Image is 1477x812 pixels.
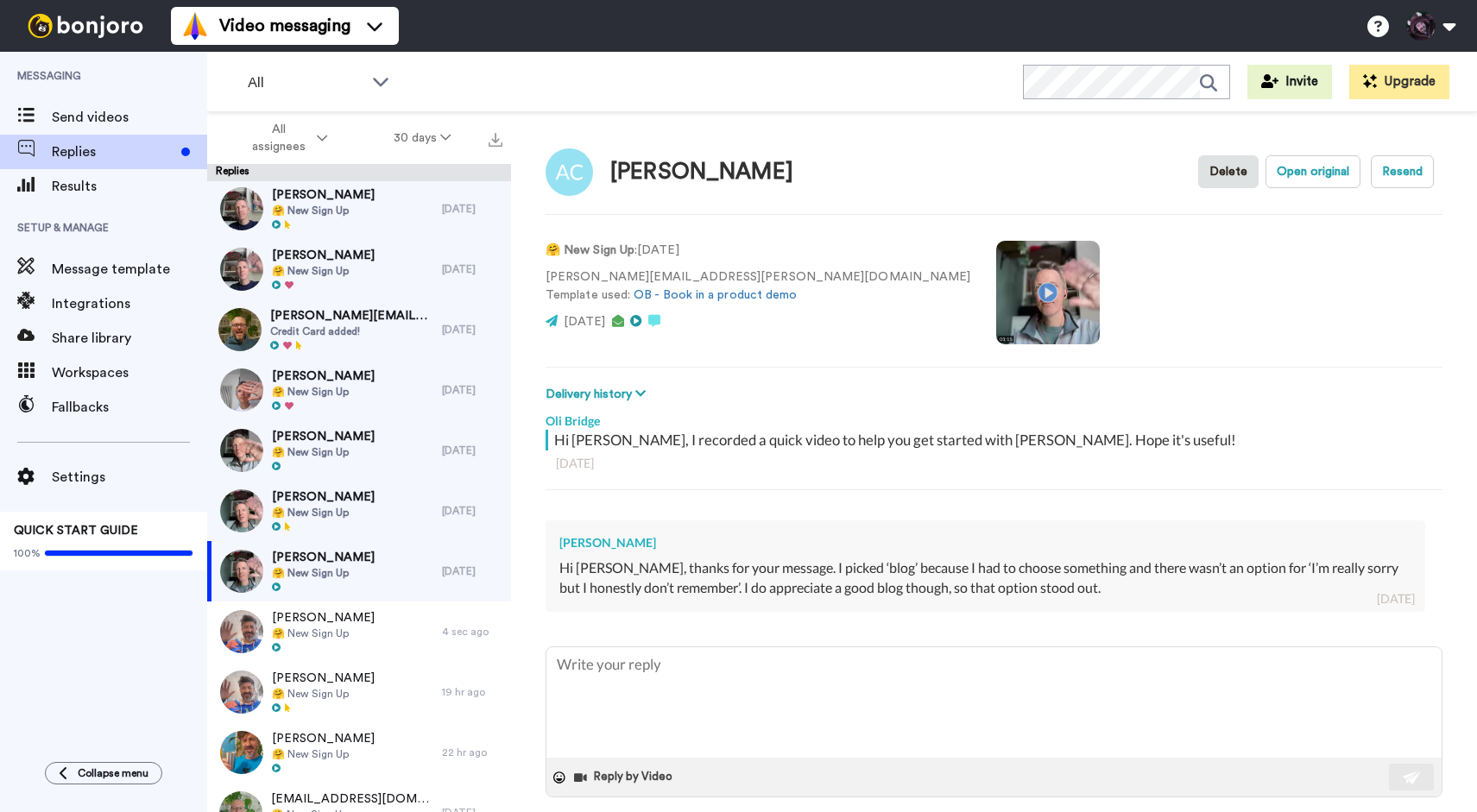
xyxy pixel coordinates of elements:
[572,765,678,790] button: Reply by Video
[442,323,502,337] div: [DATE]
[207,541,511,601] a: [PERSON_NAME]🤗 New Sign Up[DATE]
[220,610,263,653] img: 0f53e3be-fb35-4fb8-803a-95d38840c2ca-thumb.jpg
[272,609,375,626] span: [PERSON_NAME]
[442,383,502,397] div: [DATE]
[442,685,502,699] div: 19 hr ago
[272,204,375,217] span: 🤗 New Sign Up
[442,262,502,276] div: [DATE]
[220,429,263,472] img: 605b730f-86d2-4b1c-ad08-0fdc43cc8c10-thumb.jpg
[243,121,313,155] span: All assignees
[207,164,511,181] div: Replies
[52,107,207,128] span: Send videos
[272,730,375,747] span: [PERSON_NAME]
[483,125,508,151] button: Export all results that match these filters now.
[442,444,502,457] div: [DATE]
[207,239,511,299] a: [PERSON_NAME]🤗 New Sign Up[DATE]
[361,123,484,154] button: 30 days
[78,766,148,780] span: Collapse menu
[1371,155,1434,188] button: Resend
[272,368,375,385] span: [PERSON_NAME]
[52,467,207,488] span: Settings
[220,489,263,532] img: 587bb185-235c-4b5b-8672-f5e82b8e3d41-thumb.jpg
[220,731,263,774] img: 80cd8fa1-f294-4840-b6ba-760efde15a72-thumb.jpg
[546,244,634,256] strong: 🤗 New Sign Up
[248,72,363,93] span: All
[181,12,209,40] img: vm-color.svg
[489,133,502,147] img: export.svg
[207,420,511,481] a: [PERSON_NAME]🤗 New Sign Up[DATE]
[1377,590,1415,607] div: [DATE]
[442,564,502,578] div: [DATE]
[559,534,1411,551] div: [PERSON_NAME]
[52,176,207,197] span: Results
[211,114,361,162] button: All assignees
[272,670,375,687] span: [PERSON_NAME]
[220,248,263,291] img: db8ce8f7-37e6-45f1-b482-8a4a7fdb2a22-thumb.jpg
[14,546,41,560] span: 100%
[272,445,375,459] span: 🤗 New Sign Up
[207,481,511,541] a: [PERSON_NAME]🤗 New Sign Up[DATE]
[272,247,375,264] span: [PERSON_NAME]
[546,385,651,404] button: Delivery history
[52,293,207,314] span: Integrations
[220,670,263,714] img: 8a419fb3-b133-4b15-9063-85db1825af00-thumb.jpg
[270,324,433,338] span: Credit Card added!
[442,746,502,759] div: 22 hr ago
[52,328,207,349] span: Share library
[272,747,375,761] span: 🤗 New Sign Up
[610,160,793,185] div: [PERSON_NAME]
[272,506,375,519] span: 🤗 New Sign Up
[546,404,1442,430] div: Oli Bridge
[272,186,375,204] span: [PERSON_NAME]
[272,687,375,701] span: 🤗 New Sign Up
[272,428,375,445] span: [PERSON_NAME]
[546,268,970,305] p: [PERSON_NAME][EMAIL_ADDRESS][PERSON_NAME][DOMAIN_NAME] Template used:
[442,625,502,639] div: 4 sec ago
[1247,65,1332,99] button: Invite
[218,308,262,351] img: ac519f94-ef5f-4835-b5e1-51563c9d4347-thumb.jpg
[52,397,207,418] span: Fallbacks
[207,179,511,239] a: [PERSON_NAME]🤗 New Sign Up[DATE]
[272,385,375,399] span: 🤗 New Sign Up
[556,455,1432,472] div: [DATE]
[272,626,375,640] span: 🤗 New Sign Up
[219,14,350,38] span: Video messaging
[220,187,263,230] img: 5ca9e2c7-4c05-4a82-9f85-54e3d187bfe2-thumb.jpg
[1403,771,1422,784] img: send-white.svg
[442,202,502,216] div: [DATE]
[220,368,263,412] img: 6a42e8aa-c9a8-4302-90c1-d0547754cef2-thumb.jpg
[546,242,970,260] p: : [DATE]
[52,142,174,162] span: Replies
[272,549,375,566] span: [PERSON_NAME]
[45,762,162,784] button: Collapse menu
[1198,155,1259,188] button: Delete
[564,316,605,328] span: [DATE]
[207,360,511,420] a: [PERSON_NAME]🤗 New Sign Up[DATE]
[546,148,593,196] img: Image of Antonia Cartwright
[14,525,138,537] span: QUICK START GUIDE
[559,558,1411,598] div: Hi [PERSON_NAME], thanks for your message. I picked ‘blog’ because I had to choose something and ...
[270,307,433,324] span: [PERSON_NAME][EMAIL_ADDRESS][DOMAIN_NAME]
[634,289,797,301] a: OB - Book in a product demo
[207,299,511,360] a: [PERSON_NAME][EMAIL_ADDRESS][DOMAIN_NAME]Credit Card added![DATE]
[207,601,511,662] a: [PERSON_NAME]🤗 New Sign Up4 sec ago
[271,790,433,808] span: [EMAIL_ADDRESS][DOMAIN_NAME]
[52,259,207,280] span: Message template
[442,504,502,518] div: [DATE]
[1349,65,1449,99] button: Upgrade
[272,566,375,580] span: 🤗 New Sign Up
[1266,155,1360,188] button: Open original
[220,550,263,593] img: f10ed394-d962-4f26-9dbc-02d848830d77-thumb.jpg
[554,430,1438,450] div: Hi [PERSON_NAME], I recorded a quick video to help you get started with [PERSON_NAME]. Hope it's ...
[207,722,511,783] a: [PERSON_NAME]🤗 New Sign Up22 hr ago
[272,264,375,278] span: 🤗 New Sign Up
[207,662,511,722] a: [PERSON_NAME]🤗 New Sign Up19 hr ago
[52,362,207,383] span: Workspaces
[272,488,375,506] span: [PERSON_NAME]
[21,14,150,38] img: bj-logo-header-white.svg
